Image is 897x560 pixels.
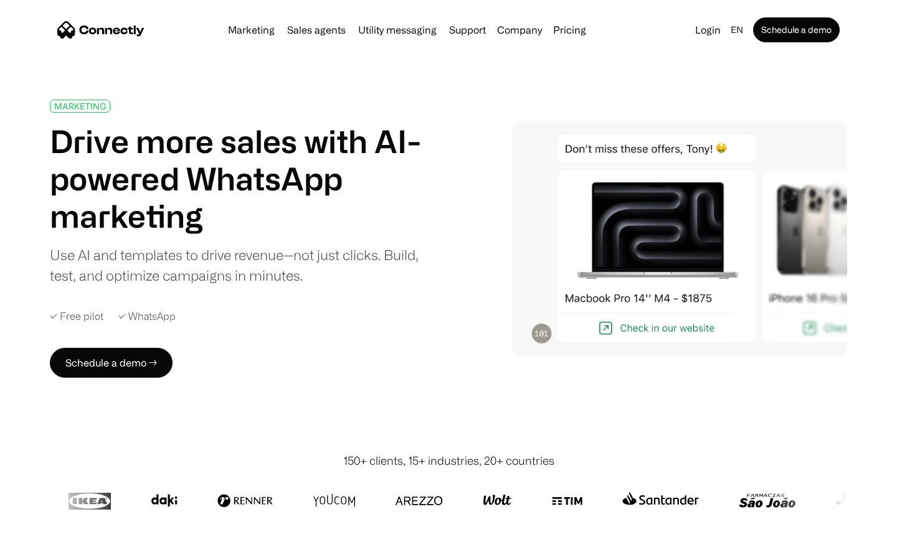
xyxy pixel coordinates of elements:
[444,25,491,35] a: Support
[493,21,546,39] div: Company
[50,348,173,378] a: Schedule a demo →
[282,25,351,35] a: Sales agents
[548,25,591,35] a: Pricing
[50,310,103,322] div: ✓ Free pilot
[12,537,75,556] aside: Language selected: English
[753,17,840,42] a: Schedule a demo
[25,538,75,556] ul: Language list
[726,21,751,39] div: en
[57,21,145,39] a: home
[731,21,743,39] div: en
[118,310,176,322] div: ✓ WhatsApp
[50,245,435,286] div: Use AI and templates to drive revenue—not just clicks. Build, test, and optimize campaigns in min...
[50,123,435,235] h1: Drive more sales with AI-powered WhatsApp marketing
[343,452,554,469] div: 150+ clients, 15+ industries, 20+ countries
[54,101,106,111] div: MARKETING
[223,25,280,35] a: Marketing
[353,25,442,35] a: Utility messaging
[690,21,726,39] a: Login
[497,21,542,39] div: Company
